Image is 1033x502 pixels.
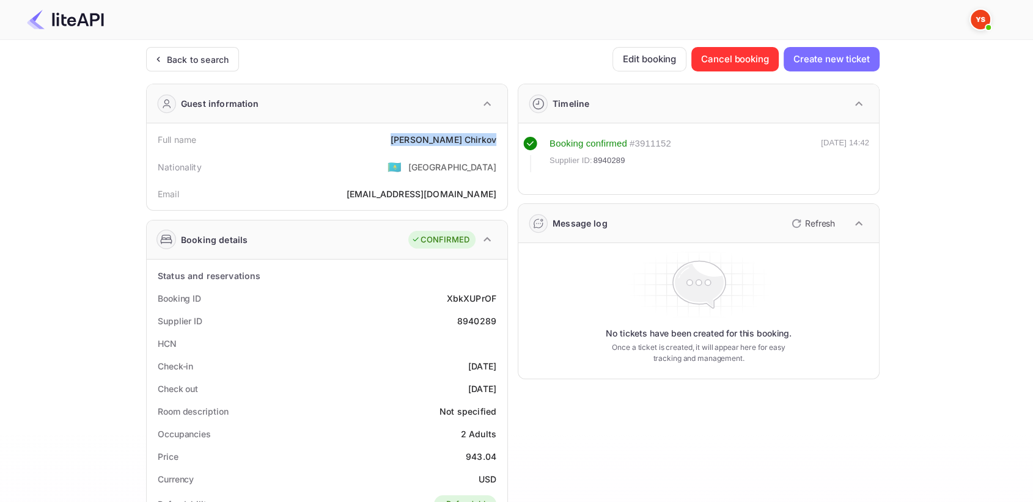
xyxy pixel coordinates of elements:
div: Price [158,450,178,463]
button: Cancel booking [691,47,779,71]
div: Supplier ID [158,315,202,327]
div: Booking ID [158,292,201,305]
div: # 3911152 [630,137,671,151]
div: Check out [158,382,198,395]
div: Status and reservations [158,269,260,282]
div: Nationality [158,161,202,173]
div: Timeline [553,97,589,110]
div: Room description [158,405,228,418]
div: HCN [158,337,177,350]
span: 8940289 [594,155,625,167]
span: Supplier ID: [550,155,592,167]
div: Message log [553,217,608,230]
button: Edit booking [612,47,686,71]
div: Booking confirmed [550,137,627,151]
div: Check-in [158,360,193,373]
img: LiteAPI Logo [27,10,104,29]
button: Refresh [784,214,840,233]
button: Create new ticket [784,47,880,71]
div: Back to search [167,53,229,66]
div: [DATE] [468,360,496,373]
div: [DATE] 14:42 [821,137,869,172]
div: Occupancies [158,427,211,440]
p: No tickets have been created for this booking. [606,327,792,340]
div: Full name [158,133,196,146]
div: 2 Adults [461,427,496,440]
div: [DATE] [468,382,496,395]
div: 943.04 [466,450,496,463]
div: XbkXUPrOF [447,292,496,305]
div: Email [158,187,179,200]
span: United States [388,156,402,178]
div: [EMAIL_ADDRESS][DOMAIN_NAME] [347,187,496,200]
div: Currency [158,473,194,486]
div: 8940289 [457,315,496,327]
img: Yandex Support [971,10,990,29]
div: Not specified [439,405,496,418]
div: USD [479,473,496,486]
div: Booking details [181,233,248,246]
div: Guest information [181,97,259,110]
div: [PERSON_NAME] Chirkov [391,133,496,146]
p: Once a ticket is created, it will appear here for easy tracking and management. [602,342,795,364]
p: Refresh [805,217,835,230]
div: CONFIRMED [411,234,469,246]
div: [GEOGRAPHIC_DATA] [408,161,496,173]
